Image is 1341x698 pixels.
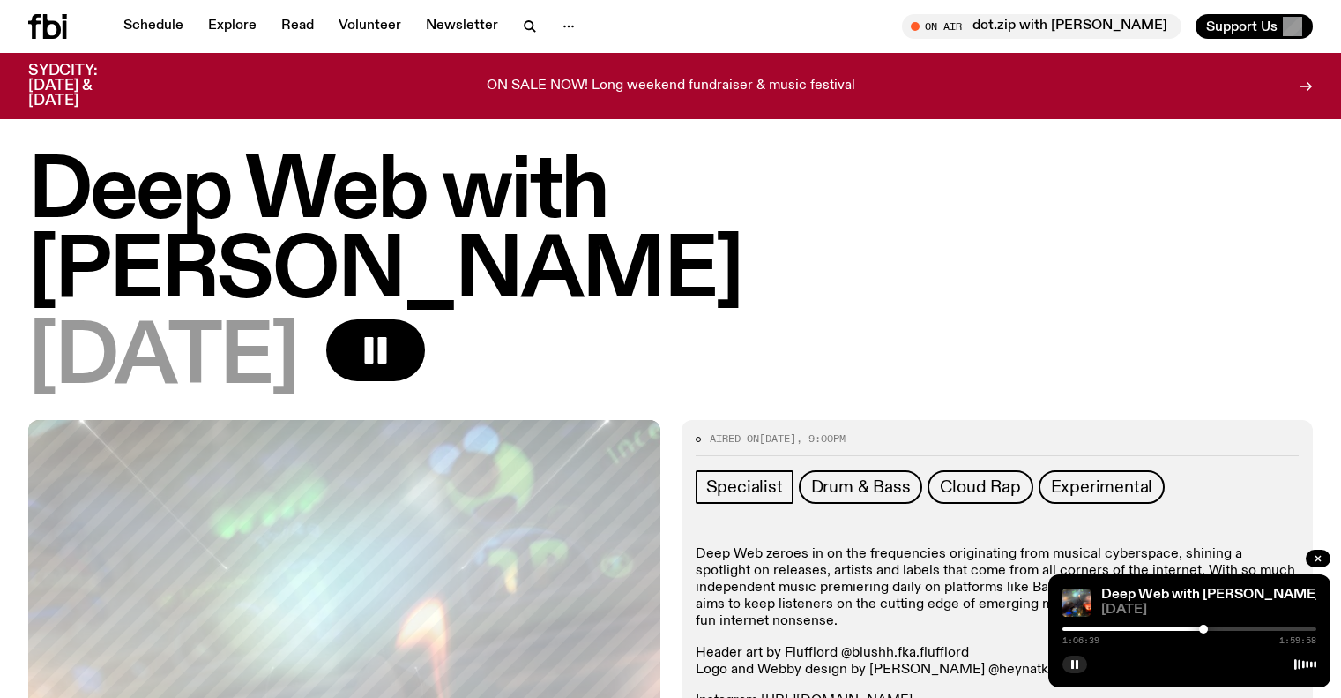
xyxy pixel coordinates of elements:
span: 1:59:58 [1279,636,1316,645]
span: , 9:00pm [796,432,846,446]
span: 1:06:39 [1062,636,1099,645]
h1: Deep Web with [PERSON_NAME] [28,154,1313,312]
span: [DATE] [1101,604,1316,617]
a: Drum & Bass [799,470,923,504]
a: Deep Web with [PERSON_NAME] [1101,588,1320,602]
button: On Airdot.zip with [PERSON_NAME] [902,14,1181,39]
span: Specialist [706,477,783,497]
h3: SYDCITY: [DATE] & [DATE] [28,64,141,109]
a: Volunteer [328,14,412,39]
span: Aired on [710,432,759,446]
a: Experimental [1039,470,1166,504]
a: Specialist [696,470,793,504]
a: Newsletter [415,14,509,39]
span: Experimental [1051,477,1153,497]
a: Explore [197,14,267,39]
span: Drum & Bass [811,477,911,497]
p: Header art by Flufflord @blushh.fka.flufflord Logo and Webby design by [PERSON_NAME] @heynatking [696,645,1300,679]
a: Read [271,14,324,39]
span: Cloud Rap [940,477,1020,497]
span: Support Us [1206,19,1278,34]
a: Schedule [113,14,194,39]
p: ON SALE NOW! Long weekend fundraiser & music festival [487,79,855,94]
span: [DATE] [28,319,298,399]
a: Cloud Rap [928,470,1032,504]
button: Support Us [1196,14,1313,39]
p: Deep Web zeroes in on the frequencies originating from musical cyberspace, shining a spotlight on... [696,546,1300,631]
span: [DATE] [759,432,796,446]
